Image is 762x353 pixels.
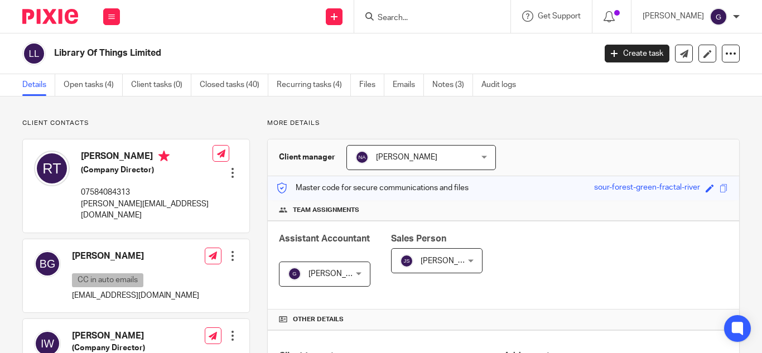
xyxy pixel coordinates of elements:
p: Master code for secure communications and files [276,182,469,194]
p: [EMAIL_ADDRESS][DOMAIN_NAME] [72,290,199,301]
h2: Library Of Things Limited [54,47,481,59]
h4: [PERSON_NAME] [72,330,199,342]
h4: [PERSON_NAME] [81,151,213,165]
span: Assistant Accountant [279,234,370,243]
img: svg%3E [355,151,369,164]
a: Details [22,74,55,96]
p: [PERSON_NAME][EMAIL_ADDRESS][DOMAIN_NAME] [81,199,213,221]
span: Team assignments [293,206,359,215]
a: Open tasks (4) [64,74,123,96]
a: Closed tasks (40) [200,74,268,96]
p: [PERSON_NAME] [643,11,704,22]
img: svg%3E [34,151,70,186]
p: Client contacts [22,119,250,128]
span: [PERSON_NAME] [421,257,482,265]
span: [PERSON_NAME] [308,270,370,278]
img: svg%3E [400,254,413,268]
a: Create task [605,45,669,62]
img: svg%3E [34,250,61,277]
p: 07584084313 [81,187,213,198]
img: svg%3E [288,267,301,281]
img: svg%3E [22,42,46,65]
p: CC in auto emails [72,273,143,287]
img: Pixie [22,9,78,24]
div: sour-forest-green-fractal-river [594,182,700,195]
span: Sales Person [391,234,446,243]
a: Client tasks (0) [131,74,191,96]
h3: Client manager [279,152,335,163]
h5: (Company Director) [81,165,213,176]
a: Audit logs [481,74,524,96]
a: Recurring tasks (4) [277,74,351,96]
span: [PERSON_NAME] [376,153,437,161]
img: svg%3E [710,8,727,26]
i: Primary [158,151,170,162]
span: Get Support [538,12,581,20]
p: More details [267,119,740,128]
span: Other details [293,315,344,324]
h4: [PERSON_NAME] [72,250,199,262]
a: Files [359,74,384,96]
a: Emails [393,74,424,96]
a: Notes (3) [432,74,473,96]
input: Search [377,13,477,23]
